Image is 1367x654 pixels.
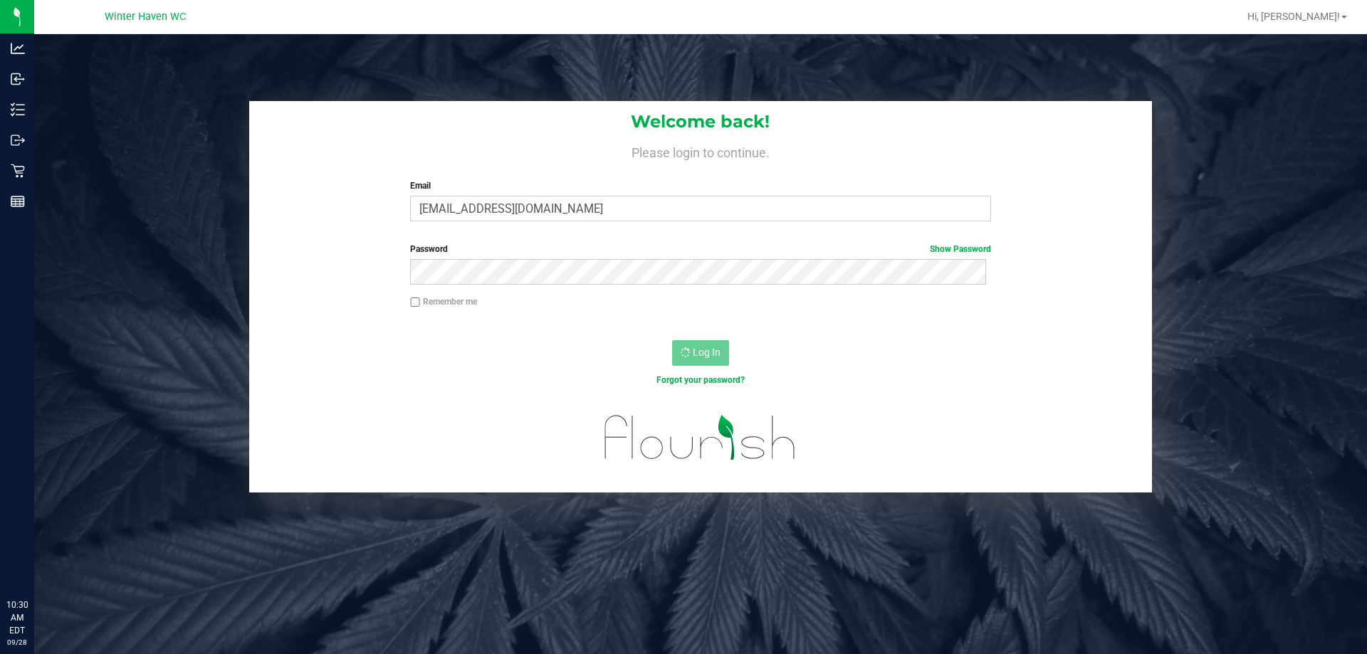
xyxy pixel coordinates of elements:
[11,164,25,178] inline-svg: Retail
[11,194,25,209] inline-svg: Reports
[587,401,813,474] img: flourish_logo.svg
[410,179,990,192] label: Email
[105,11,186,23] span: Winter Haven WC
[11,41,25,56] inline-svg: Analytics
[410,297,420,307] input: Remember me
[11,133,25,147] inline-svg: Outbound
[249,142,1152,159] h4: Please login to continue.
[6,637,28,648] p: 09/28
[11,72,25,86] inline-svg: Inbound
[1247,11,1340,22] span: Hi, [PERSON_NAME]!
[672,340,729,366] button: Log In
[249,112,1152,131] h1: Welcome back!
[6,598,28,637] p: 10:30 AM EDT
[410,295,477,308] label: Remember me
[930,244,991,254] a: Show Password
[11,102,25,117] inline-svg: Inventory
[693,347,721,358] span: Log In
[656,375,745,385] a: Forgot your password?
[410,244,448,254] span: Password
